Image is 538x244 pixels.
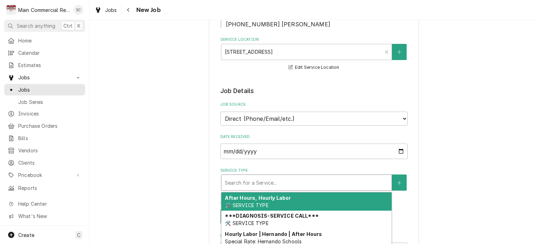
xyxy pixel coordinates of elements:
label: Job Type [220,199,408,205]
span: New Job [134,5,161,15]
a: Job Series [4,96,85,108]
label: Job Source [220,102,408,107]
span: Job Series [18,98,82,106]
strong: Hourly Labor | Hernando | After Hours [225,231,322,237]
span: Pricebook [18,171,71,179]
div: Main Commercial Refrigeration Service [18,6,70,14]
span: Reports [18,184,82,192]
span: Jobs [105,6,117,14]
a: Jobs [92,4,120,16]
div: Sharon Campbell's Avatar [74,5,83,15]
span: Vendors [18,147,82,154]
a: Reports [4,182,85,194]
span: Search anything [17,22,55,29]
span: C [77,231,81,239]
button: Create New Service [392,174,407,191]
a: Go to Jobs [4,72,85,83]
span: Help Center [18,200,81,207]
span: Home [18,37,82,44]
button: Edit Service Location [288,63,340,72]
span: Purchase Orders [18,122,82,130]
label: Service Location [220,37,408,42]
button: Navigate back [123,4,134,15]
label: Reason For Call [220,233,408,239]
div: Service Type [220,168,408,191]
span: 🛠️ SERVICE TYPE [225,220,268,226]
a: Clients [4,157,85,169]
span: 🛠️ SERVICE TYPE [225,202,268,208]
a: Purchase Orders [4,120,85,132]
div: Date Received [220,134,408,159]
span: Invoices [18,110,82,117]
span: Estimates [18,61,82,69]
svg: Create New Location [397,50,401,54]
span: Jobs [18,74,71,81]
a: Jobs [4,84,85,95]
a: Go to Pricebook [4,169,85,181]
div: Main Commercial Refrigeration Service's Avatar [6,5,16,15]
a: Go to Help Center [4,198,85,210]
span: Calendar [18,49,82,57]
span: Ctrl [63,22,73,29]
div: Service Location [220,37,408,72]
button: Create New Location [392,44,407,60]
input: yyyy-mm-dd [220,144,408,159]
strong: After Hours, Hourly Labor [225,195,291,201]
span: What's New [18,212,81,220]
label: Service Type [220,168,408,173]
span: Create [18,232,34,238]
div: Job Type [220,199,408,224]
button: Search anythingCtrlK [4,20,85,32]
svg: Create New Service [397,180,401,185]
legend: Job Details [220,86,408,95]
div: Job Source [220,102,408,125]
span: [PHONE_NUMBER] [PERSON_NAME] [226,21,330,28]
span: Clients [18,159,82,166]
a: Invoices [4,108,85,119]
a: Vendors [4,145,85,156]
a: Bills [4,132,85,144]
span: Bills [18,134,82,142]
span: Jobs [18,86,82,93]
a: Calendar [4,47,85,59]
div: SC [74,5,83,15]
span: Client Notes [220,20,408,28]
span: K [77,22,81,29]
a: Home [4,35,85,46]
a: Estimates [4,59,85,71]
label: Date Received [220,134,408,140]
div: Client Notes [220,13,408,28]
a: Go to What's New [4,210,85,222]
div: M [6,5,16,15]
